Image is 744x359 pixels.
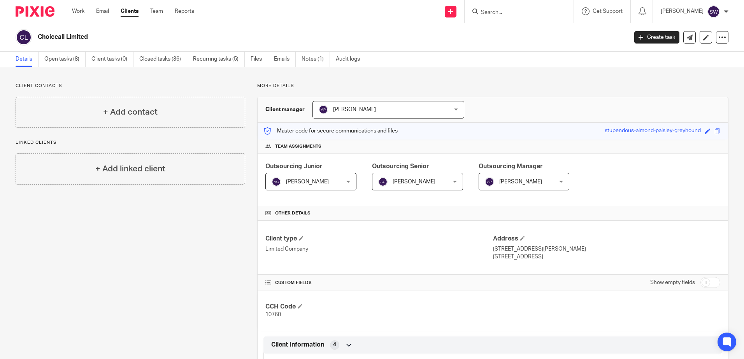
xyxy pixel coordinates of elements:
[493,253,720,261] p: [STREET_ADDRESS]
[605,127,701,136] div: stupendous-almond-paisley-greyhound
[333,341,336,349] span: 4
[251,52,268,67] a: Files
[479,163,543,169] span: Outsourcing Manager
[275,210,311,216] span: Other details
[593,9,623,14] span: Get Support
[265,245,493,253] p: Limited Company
[95,163,165,175] h4: + Add linked client
[103,106,158,118] h4: + Add contact
[265,106,305,113] h3: Client manager
[393,179,435,185] span: [PERSON_NAME]
[634,31,679,44] a: Create task
[378,177,388,186] img: svg%3E
[16,83,245,89] p: Client contacts
[661,7,704,15] p: [PERSON_NAME]
[72,7,84,15] a: Work
[16,29,32,45] img: svg%3E
[265,235,493,243] h4: Client type
[302,52,330,67] a: Notes (1)
[275,143,321,150] span: Team assignments
[650,279,695,286] label: Show empty fields
[319,105,328,114] img: svg%3E
[16,6,54,17] img: Pixie
[265,280,493,286] h4: CUSTOM FIELDS
[175,7,194,15] a: Reports
[263,127,398,135] p: Master code for secure communications and files
[707,5,720,18] img: svg%3E
[96,7,109,15] a: Email
[336,52,366,67] a: Audit logs
[121,7,139,15] a: Clients
[485,177,494,186] img: svg%3E
[91,52,133,67] a: Client tasks (0)
[265,303,493,311] h4: CCH Code
[493,245,720,253] p: [STREET_ADDRESS][PERSON_NAME]
[44,52,86,67] a: Open tasks (8)
[265,163,323,169] span: Outsourcing Junior
[139,52,187,67] a: Closed tasks (36)
[16,52,39,67] a: Details
[372,163,429,169] span: Outsourcing Senior
[16,139,245,146] p: Linked clients
[193,52,245,67] a: Recurring tasks (5)
[286,179,329,185] span: [PERSON_NAME]
[333,107,376,112] span: [PERSON_NAME]
[38,33,505,41] h2: Choiceall Limited
[274,52,296,67] a: Emails
[272,177,281,186] img: svg%3E
[257,83,728,89] p: More details
[265,312,281,317] span: 10760
[499,179,542,185] span: [PERSON_NAME]
[493,235,720,243] h4: Address
[150,7,163,15] a: Team
[480,9,550,16] input: Search
[271,341,324,349] span: Client Information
